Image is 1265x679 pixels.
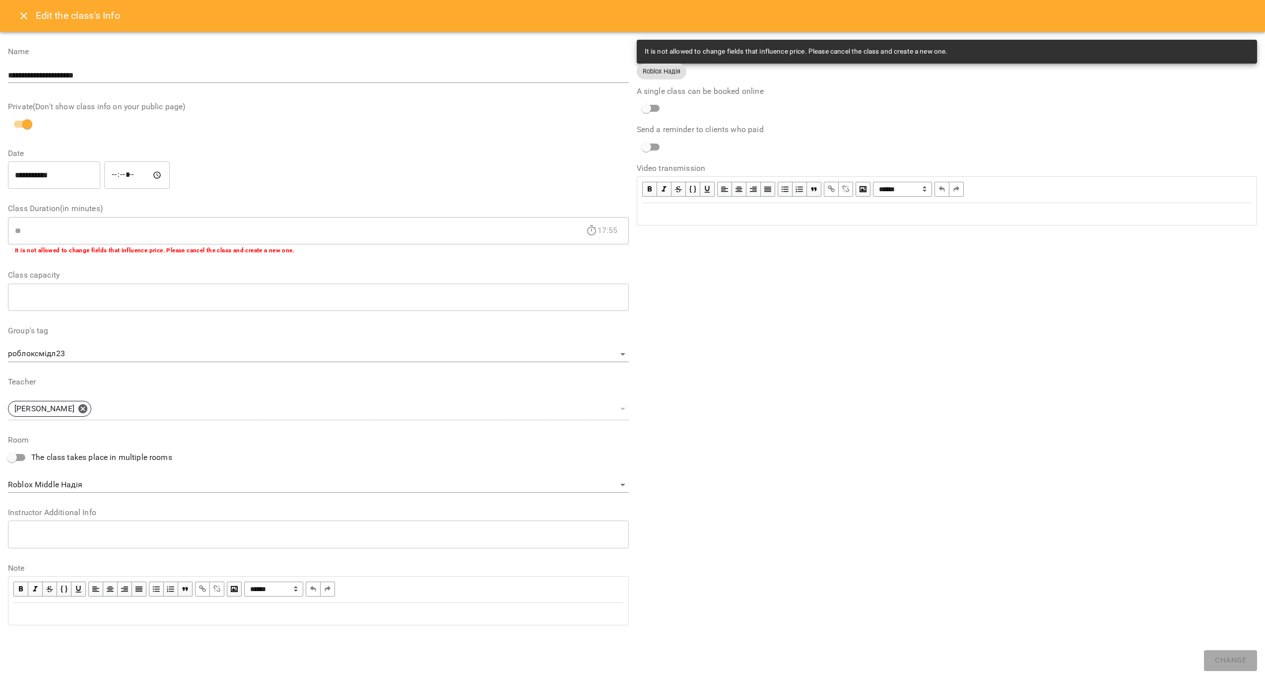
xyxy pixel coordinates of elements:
[8,401,91,417] div: [PERSON_NAME]
[856,182,870,197] button: Image
[873,182,932,197] span: Normal
[28,582,43,597] button: Italic
[13,582,28,597] button: Bold
[807,182,821,197] button: Blockquote
[8,477,629,493] div: Roblox Middle Надія
[8,436,629,444] label: Room
[12,4,36,28] button: Close
[8,398,629,420] div: [PERSON_NAME]
[88,582,103,597] button: Align Left
[15,247,294,254] b: It is not allowed to change fields that influence price. Please cancel the class and create a new...
[132,582,146,597] button: Align Justify
[36,8,120,23] h6: Edit the class's Info
[645,43,948,61] div: It is not allowed to change fields that influence price. Please cancel the class and create a new...
[778,182,793,197] button: UL
[637,126,1258,134] label: Send a reminder to clients who paid
[8,346,629,362] div: роблоксмідл23
[9,604,628,624] div: Edit text
[873,182,932,197] select: Block type
[8,103,629,111] label: Private(Don't show class info on your public page)
[195,582,210,597] button: Link
[244,582,303,597] select: Block type
[8,150,629,157] label: Date
[8,48,629,56] label: Name
[8,205,629,213] label: Class Duration(in minutes)
[824,182,839,197] button: Link
[321,582,335,597] button: Redo
[244,582,303,597] span: Normal
[178,582,193,597] button: Blockquote
[717,182,732,197] button: Align Left
[642,182,657,197] button: Bold
[637,87,1258,95] label: A single class can be booked online
[700,182,715,197] button: Underline
[164,582,178,597] button: OL
[8,271,629,279] label: Class capacity
[657,182,671,197] button: Italic
[934,182,949,197] button: Undo
[103,582,118,597] button: Align Center
[839,182,853,197] button: Remove Link
[118,582,132,597] button: Align Right
[949,182,964,197] button: Redo
[746,182,761,197] button: Align Right
[686,182,700,197] button: Monospace
[14,403,74,415] p: [PERSON_NAME]
[638,204,1257,225] div: Edit text
[71,582,86,597] button: Underline
[761,182,775,197] button: Align Justify
[8,378,629,386] label: Teacher
[671,182,686,197] button: Strikethrough
[637,164,1258,172] label: Video transmission
[210,582,224,597] button: Remove Link
[732,182,746,197] button: Align Center
[149,582,164,597] button: UL
[8,564,629,572] label: Note
[306,582,321,597] button: Undo
[8,327,629,335] label: Group's tag
[31,452,172,463] span: The class takes place in multiple rooms
[637,67,687,76] span: Roblox Надія
[8,509,629,517] label: Instructor Additional Info
[793,182,807,197] button: OL
[43,582,57,597] button: Strikethrough
[227,582,242,597] button: Image
[57,582,71,597] button: Monospace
